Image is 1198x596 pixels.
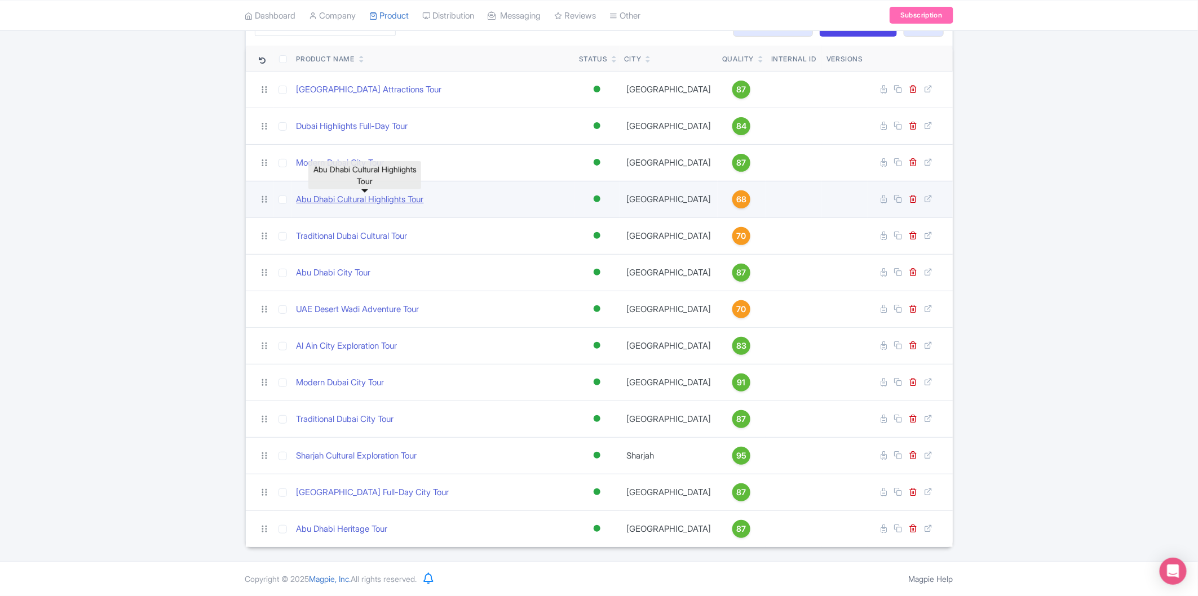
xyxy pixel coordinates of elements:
div: Active [591,228,603,244]
a: [GEOGRAPHIC_DATA] Full-Day City Tour [297,486,449,499]
span: Magpie, Inc. [310,574,351,584]
div: Copyright © 2025 All rights reserved. [238,573,424,585]
div: Active [591,447,603,464]
div: Active [591,301,603,317]
span: 95 [736,450,746,462]
div: Quality [722,54,754,64]
span: 87 [737,157,746,169]
div: Product Name [297,54,355,64]
td: [GEOGRAPHIC_DATA] [620,144,718,181]
a: Traditional Dubai City Tour [297,413,394,426]
a: 83 [722,337,761,355]
a: [GEOGRAPHIC_DATA] Attractions Tour [297,83,442,96]
span: 87 [737,413,746,425]
a: UAE Desert Wadi Adventure Tour [297,303,419,316]
a: 87 [722,154,761,172]
a: 68 [722,190,761,208]
span: 87 [737,523,746,535]
td: Sharjah [620,437,718,474]
div: Active [591,264,603,281]
span: 87 [737,266,746,279]
td: [GEOGRAPHIC_DATA] [620,401,718,437]
div: Active [591,118,603,134]
div: Active [591,374,603,390]
td: [GEOGRAPHIC_DATA] [620,181,718,217]
span: 83 [736,340,746,352]
td: [GEOGRAPHIC_DATA] [620,291,718,327]
a: 87 [722,264,761,282]
td: [GEOGRAPHIC_DATA] [620,474,718,510]
a: 70 [722,227,761,245]
a: 87 [722,520,761,538]
td: [GEOGRAPHIC_DATA] [620,364,718,401]
a: Abu Dhabi Heritage Tour [297,523,388,536]
a: 70 [722,300,761,318]
a: Modern Dubai City Tour [297,376,384,389]
a: 84 [722,117,761,135]
div: City [624,54,641,64]
div: Active [591,484,603,500]
td: [GEOGRAPHIC_DATA] [620,327,718,364]
a: Modern Dubai City Tour [297,157,384,170]
div: Active [591,191,603,207]
a: 87 [722,81,761,99]
div: Open Intercom Messenger [1160,558,1187,585]
a: Dubai Highlights Full-Day Tour [297,120,408,133]
a: 87 [722,483,761,501]
a: Magpie Help [909,574,953,584]
a: 95 [722,447,761,465]
span: 70 [737,303,746,315]
div: Active [591,154,603,171]
a: Al Ain City Exploration Tour [297,340,397,353]
div: Status [579,54,608,64]
div: Active [591,521,603,537]
td: [GEOGRAPHIC_DATA] [620,254,718,291]
a: 87 [722,410,761,428]
td: [GEOGRAPHIC_DATA] [620,510,718,547]
div: Active [591,337,603,354]
div: Active [591,411,603,427]
a: Subscription [890,7,953,24]
span: 87 [737,83,746,96]
span: 87 [737,486,746,499]
a: Abu Dhabi City Tour [297,266,371,279]
span: 68 [736,193,746,206]
th: Versions [822,46,868,72]
td: [GEOGRAPHIC_DATA] [620,217,718,254]
span: 70 [737,230,746,242]
a: Abu Dhabi Cultural Highlights Tour [297,193,424,206]
td: [GEOGRAPHIC_DATA] [620,108,718,144]
th: Internal ID [766,46,823,72]
a: Sharjah Cultural Exploration Tour [297,450,417,462]
span: 91 [737,376,746,389]
a: Traditional Dubai Cultural Tour [297,230,408,243]
a: 91 [722,373,761,392]
div: Abu Dhabi Cultural Highlights Tour [308,161,421,189]
span: 84 [736,120,746,132]
div: Active [591,81,603,97]
td: [GEOGRAPHIC_DATA] [620,71,718,108]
